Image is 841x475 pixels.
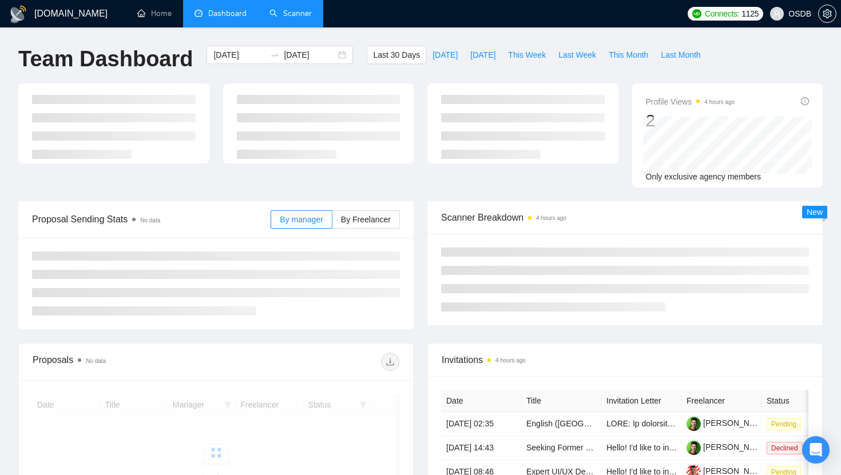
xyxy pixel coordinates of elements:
span: user [773,10,781,18]
img: c16pGwGrh3ocwXKs_QLemoNvxF5hxZwYyk4EQ7X_OQYVbd2jgSzNEOmhmNm2noYs8N [687,417,701,431]
span: to [270,50,279,59]
td: [DATE] 02:35 [442,412,522,436]
button: [DATE] [464,46,502,64]
a: Pending [767,419,806,428]
span: By manager [280,215,323,224]
div: Proposals [33,353,216,371]
span: This Week [508,49,546,61]
span: By Freelancer [341,215,391,224]
a: [PERSON_NAME] [687,418,769,428]
span: info-circle [801,97,809,105]
th: Title [522,390,602,412]
td: Seeking Former Leaders from Tinder, Bumble, Hinge, etc. – Paid Survey [522,436,602,460]
span: Profile Views [646,95,735,109]
span: Last Month [661,49,700,61]
a: Declined [767,443,807,452]
span: Declined [767,442,803,454]
input: Start date [213,49,265,61]
img: c16pGwGrh3ocwXKs_QLemoNvxF5hxZwYyk4EQ7X_OQYVbd2jgSzNEOmhmNm2noYs8N [687,441,701,455]
a: Seeking Former Leaders from Tinder, Bumble, Hinge, etc. – Paid Survey [526,443,783,452]
a: searchScanner [269,9,312,18]
span: Pending [767,418,801,430]
span: dashboard [195,9,203,17]
span: No data [86,358,106,364]
a: setting [818,9,836,18]
button: Last Week [552,46,602,64]
span: Scanner Breakdown [441,210,809,225]
a: [PERSON_NAME] [687,442,769,452]
span: swap-right [270,50,279,59]
div: 2 [646,110,735,131]
span: [DATE] [470,49,495,61]
input: End date [284,49,336,61]
span: No data [140,217,160,223]
th: Invitation Letter [602,390,682,412]
img: upwork-logo.png [692,9,701,18]
span: Last 30 Days [373,49,420,61]
span: Dashboard [208,9,247,18]
span: Proposal Sending Stats [32,212,271,226]
time: 4 hours ago [495,357,526,364]
button: setting [818,5,836,23]
span: Only exclusive agency members [646,172,761,181]
a: English ([GEOGRAPHIC_DATA]) Voice Actors Needed for Fictional Character Recording [526,419,840,428]
span: [DATE] [433,49,458,61]
th: Freelancer [682,390,762,412]
span: This Month [609,49,648,61]
td: [DATE] 14:43 [442,436,522,460]
img: logo [9,5,27,23]
time: 4 hours ago [704,99,735,105]
div: Open Intercom Messenger [802,436,830,464]
th: Date [442,390,522,412]
span: Last Week [558,49,596,61]
span: Connects: [705,7,739,20]
button: This Month [602,46,654,64]
h1: Team Dashboard [18,46,193,73]
span: 1125 [741,7,759,20]
button: Last Month [654,46,707,64]
button: Last 30 Days [367,46,426,64]
span: setting [819,9,836,18]
time: 4 hours ago [536,215,566,221]
button: This Week [502,46,552,64]
a: homeHome [137,9,172,18]
button: [DATE] [426,46,464,64]
span: Invitations [442,353,808,367]
td: English (UK) Voice Actors Needed for Fictional Character Recording [522,412,602,436]
span: New [807,207,823,217]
